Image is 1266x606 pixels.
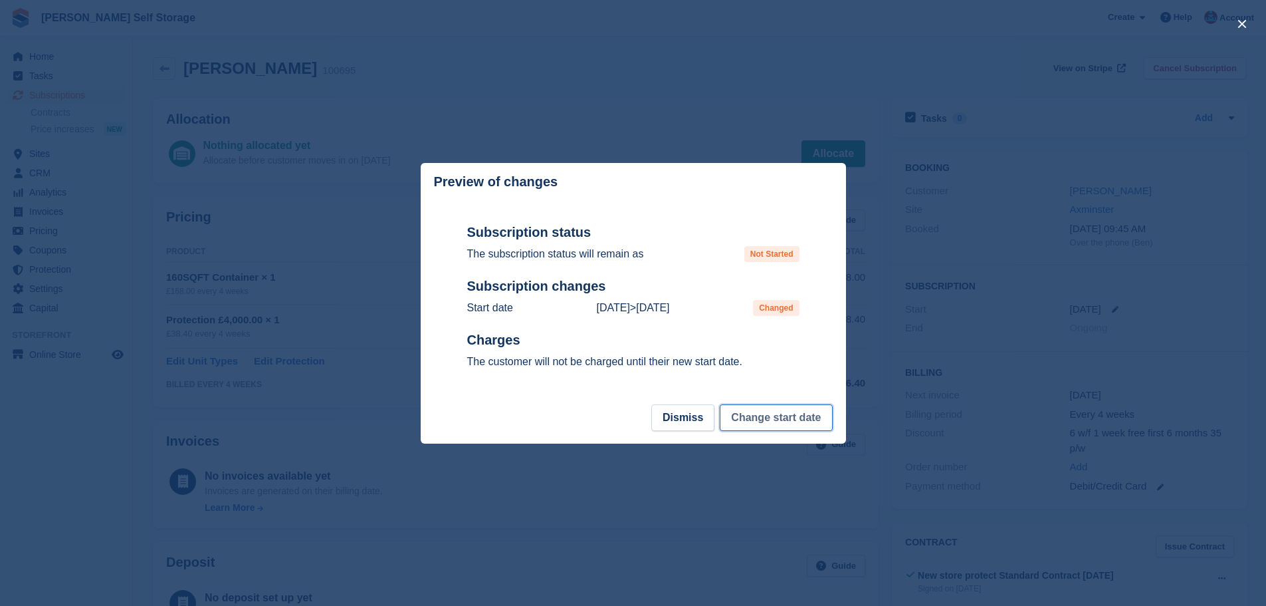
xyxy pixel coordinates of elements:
h2: Subscription changes [467,278,799,295]
button: close [1231,13,1253,35]
p: Start date [467,300,513,316]
h2: Subscription status [467,224,799,241]
span: Not Started [744,246,799,262]
h2: Charges [467,332,799,349]
time: 2025-10-19 23:00:00 UTC [636,302,669,313]
time: 2025-10-20 23:00:00 UTC [596,302,629,313]
p: Preview of changes [434,174,558,190]
button: Dismiss [651,404,714,431]
p: > [596,300,669,316]
p: The subscription status will remain as [467,246,644,262]
span: Changed [753,300,799,316]
p: The customer will not be charged until their new start date. [467,354,799,370]
button: Change start date [720,404,832,431]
